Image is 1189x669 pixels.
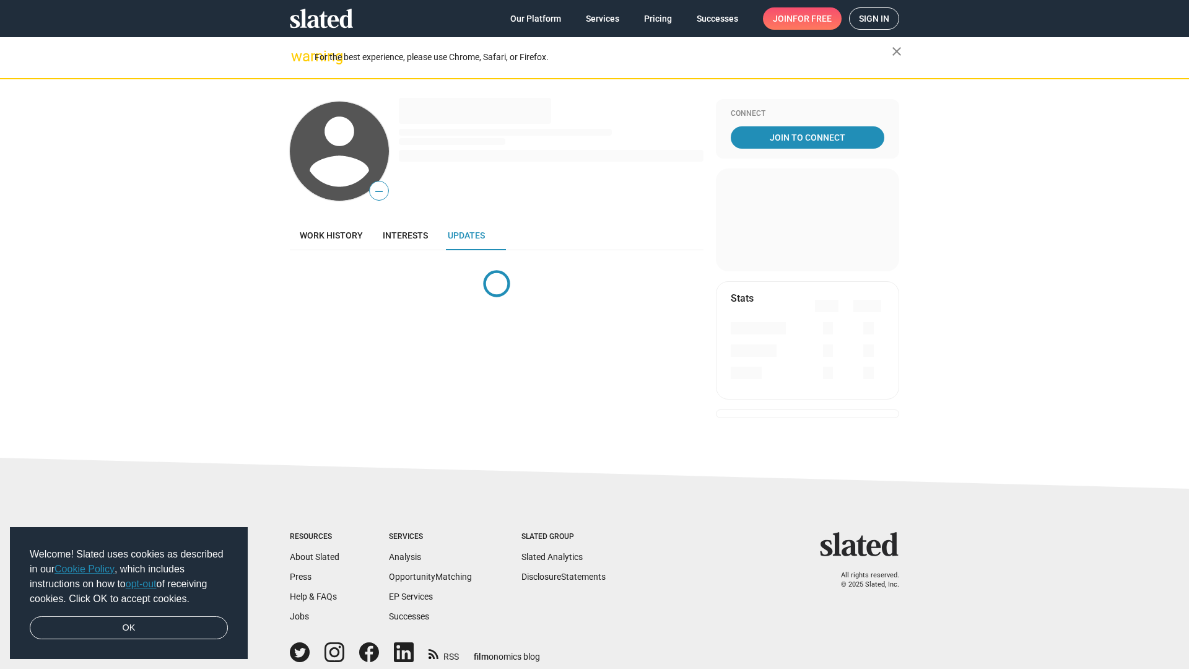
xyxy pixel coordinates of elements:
a: Successes [389,611,429,621]
span: for free [793,7,832,30]
mat-icon: warning [291,49,306,64]
a: Interests [373,221,438,250]
a: Cookie Policy [54,564,115,574]
a: opt-out [126,579,157,589]
div: For the best experience, please use Chrome, Safari, or Firefox. [315,49,892,66]
span: Pricing [644,7,672,30]
span: Join To Connect [733,126,882,149]
a: Successes [687,7,748,30]
span: Work history [300,230,363,240]
span: film [474,652,489,662]
a: EP Services [389,592,433,601]
a: dismiss cookie message [30,616,228,640]
a: OpportunityMatching [389,572,472,582]
span: Successes [697,7,738,30]
a: Work history [290,221,373,250]
mat-card-title: Stats [731,292,754,305]
a: About Slated [290,552,339,562]
a: Help & FAQs [290,592,337,601]
div: Resources [290,532,339,542]
a: Press [290,572,311,582]
a: Our Platform [500,7,571,30]
a: Updates [438,221,495,250]
div: Services [389,532,472,542]
span: Interests [383,230,428,240]
a: Services [576,7,629,30]
a: Analysis [389,552,421,562]
div: Slated Group [521,532,606,542]
span: Services [586,7,619,30]
div: Connect [731,109,884,119]
a: Join To Connect [731,126,884,149]
p: All rights reserved. © 2025 Slated, Inc. [828,571,899,589]
a: filmonomics blog [474,641,540,663]
a: Sign in [849,7,899,30]
a: RSS [429,644,459,663]
a: Joinfor free [763,7,842,30]
span: Our Platform [510,7,561,30]
div: cookieconsent [10,527,248,660]
a: Slated Analytics [521,552,583,562]
span: Updates [448,230,485,240]
span: Join [773,7,832,30]
a: Jobs [290,611,309,621]
mat-icon: close [889,44,904,59]
a: Pricing [634,7,682,30]
span: Sign in [859,8,889,29]
a: DisclosureStatements [521,572,606,582]
span: Welcome! Slated uses cookies as described in our , which includes instructions on how to of recei... [30,547,228,606]
span: — [370,183,388,199]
